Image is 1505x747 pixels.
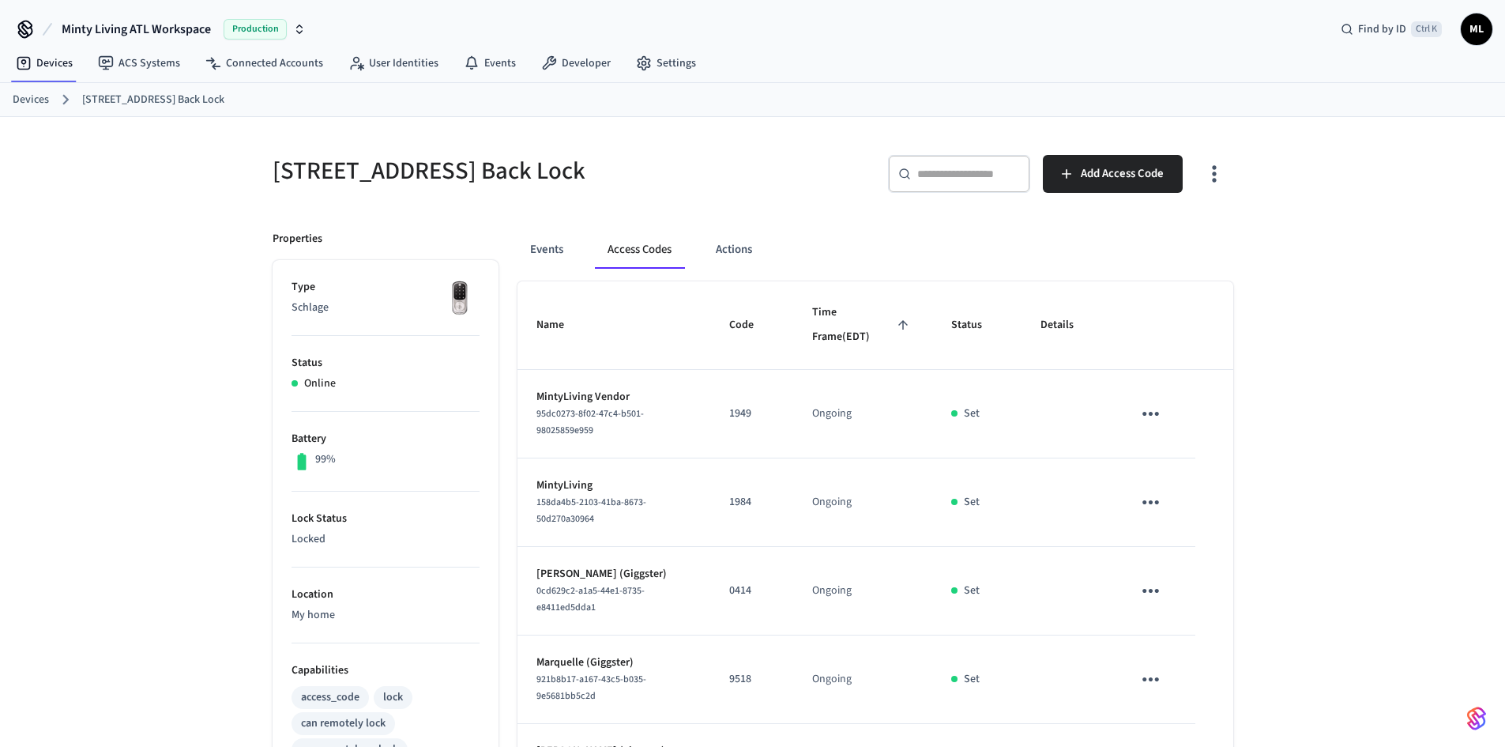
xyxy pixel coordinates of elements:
[536,389,692,406] p: MintyLiving Vendor
[13,92,49,108] a: Devices
[529,49,623,77] a: Developer
[536,566,692,583] p: [PERSON_NAME] (Giggster)
[292,511,480,527] p: Lock Status
[729,313,774,338] span: Code
[62,20,211,39] span: Minty Living ATL Workspace
[517,231,576,269] button: Events
[595,231,684,269] button: Access Codes
[964,583,980,599] p: Set
[292,587,480,603] p: Location
[536,496,646,526] span: 158da4b5-2103-41ba-8673-50d270a30964
[1040,313,1094,338] span: Details
[82,92,224,108] a: [STREET_ADDRESS] Back Lock
[964,671,980,688] p: Set
[703,231,765,269] button: Actions
[793,547,932,636] td: Ongoing
[1461,13,1492,45] button: ML
[451,49,529,77] a: Events
[440,279,480,319] img: Yale Assure Touchscreen Wifi Smart Lock, Satin Nickel, Front
[315,451,336,468] p: 99%
[536,584,645,614] span: 0cd629c2-a1a5-44e1-8735-e8411ed5dda1
[793,636,932,724] td: Ongoing
[224,19,287,40] span: Production
[812,300,913,350] span: Time Frame(EDT)
[273,231,322,247] p: Properties
[292,355,480,372] p: Status
[729,406,774,422] p: 1949
[292,431,480,447] p: Battery
[536,477,692,494] p: MintyLiving
[273,155,743,187] h5: [STREET_ADDRESS] Back Lock
[517,231,1233,269] div: ant example
[729,494,774,511] p: 1984
[292,279,480,296] p: Type
[1411,21,1442,37] span: Ctrl K
[729,583,774,599] p: 0414
[292,607,480,624] p: My home
[1462,15,1491,43] span: ML
[301,689,359,706] div: access_code
[536,673,646,703] span: 921b8b17-a167-43c5-b035-9e5681bb5c2d
[85,49,193,77] a: ACS Systems
[793,458,932,547] td: Ongoing
[1081,164,1164,184] span: Add Access Code
[1043,155,1183,193] button: Add Access Code
[964,494,980,511] p: Set
[1467,706,1486,731] img: SeamLogoGradient.69752ec5.svg
[1358,21,1406,37] span: Find by ID
[951,313,1003,338] span: Status
[3,49,85,77] a: Devices
[336,49,451,77] a: User Identities
[193,49,336,77] a: Connected Accounts
[536,655,692,671] p: Marquelle (Giggster)
[1328,15,1454,43] div: Find by IDCtrl K
[964,406,980,422] p: Set
[623,49,709,77] a: Settings
[292,531,480,548] p: Locked
[536,407,644,437] span: 95dc0273-8f02-47c4-b501-98025859e959
[793,370,932,458] td: Ongoing
[301,715,386,732] div: can remotely lock
[292,300,480,316] p: Schlage
[292,662,480,679] p: Capabilities
[536,313,585,338] span: Name
[383,689,403,706] div: lock
[729,671,774,688] p: 9518
[304,375,336,392] p: Online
